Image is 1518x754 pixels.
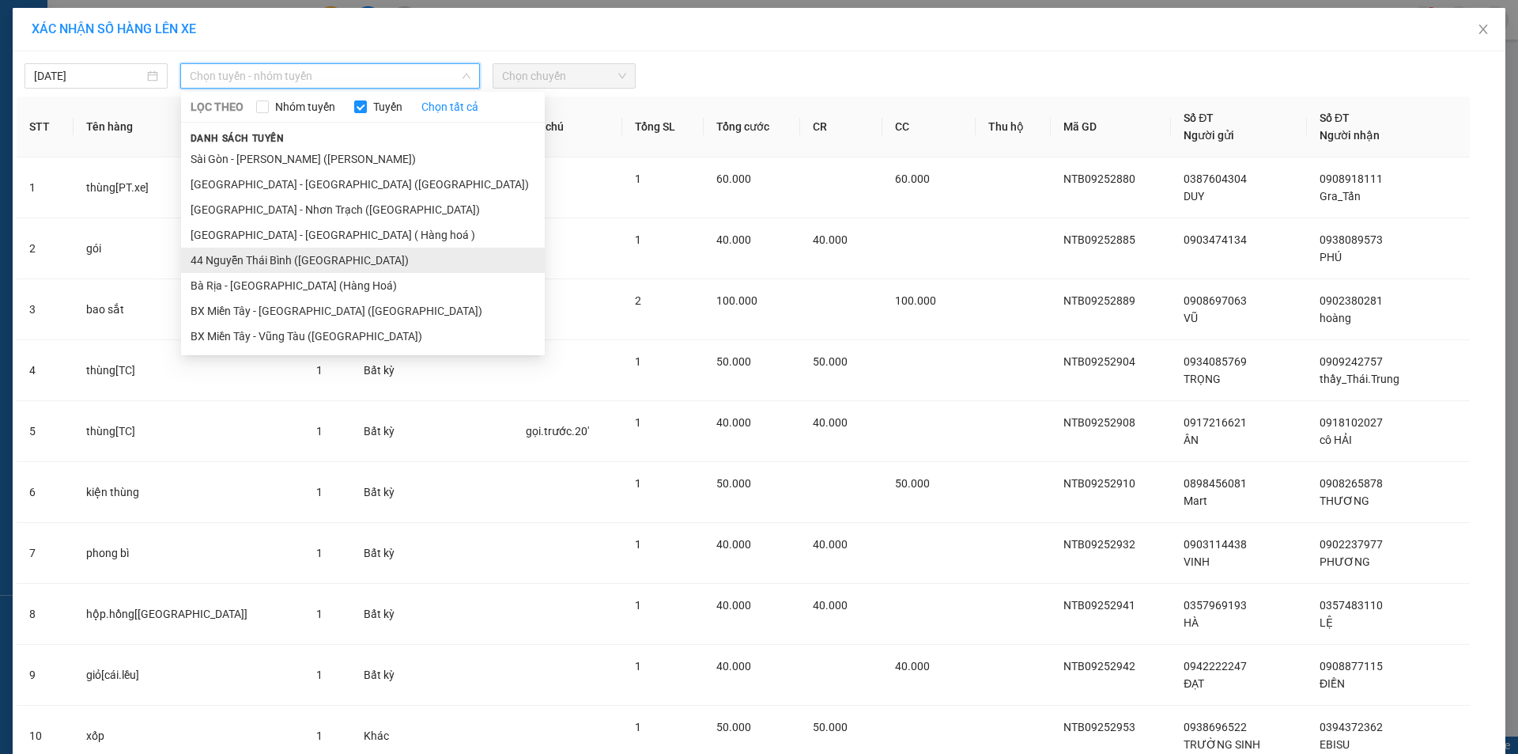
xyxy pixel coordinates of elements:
[1184,312,1198,324] span: VŨ
[976,97,1051,157] th: Thu hộ
[1063,599,1135,612] span: NTB09252941
[635,660,641,673] span: 1
[17,157,74,218] td: 1
[316,729,323,742] span: 1
[135,70,246,93] div: 0908021518
[1320,355,1383,368] span: 0909242757
[1184,477,1247,490] span: 0898456081
[181,248,545,273] li: 44 Nguyễn Thái Bình ([GEOGRAPHIC_DATA])
[1320,738,1350,751] span: EBISU
[882,97,976,157] th: CC
[181,222,545,248] li: [GEOGRAPHIC_DATA] - [GEOGRAPHIC_DATA] ( Hàng hoá )
[1184,599,1247,612] span: 0357969193
[351,462,421,523] td: Bất kỳ
[1320,538,1383,551] span: 0902237977
[1320,129,1380,142] span: Người nhận
[1063,538,1135,551] span: NTB09252932
[421,98,478,116] a: Chọn tất cả
[17,462,74,523] td: 6
[74,584,304,645] td: hộp.hồng[[GEOGRAPHIC_DATA]]
[716,599,751,612] span: 40.000
[1320,677,1345,690] span: ĐIỀN
[1320,434,1352,446] span: cô HẢI
[1184,355,1247,368] span: 0934085769
[1320,416,1383,429] span: 0918102027
[1320,721,1383,733] span: 0394372362
[1184,294,1247,307] span: 0908697063
[17,645,74,706] td: 9
[1184,112,1214,124] span: Số ĐT
[351,523,421,584] td: Bất kỳ
[462,71,471,81] span: down
[635,172,641,185] span: 1
[181,273,545,298] li: Bà Rịa - [GEOGRAPHIC_DATA] (Hàng Hoá)
[716,294,757,307] span: 100.000
[1320,373,1399,385] span: thầy_Thái.Trung
[1320,112,1350,124] span: Số ĐT
[716,477,751,490] span: 50.000
[74,279,304,340] td: bao sắt
[716,355,751,368] span: 50.000
[1320,616,1333,629] span: LỆ
[32,21,196,36] span: XÁC NHẬN SỐ HÀNG LÊN XE
[17,340,74,401] td: 4
[1184,233,1247,246] span: 0903474134
[13,13,124,32] div: 44 NTB
[367,98,409,116] span: Tuyến
[74,401,304,462] td: thùng[TC]
[1320,251,1342,263] span: PHÚ
[74,218,304,279] td: gói
[1320,660,1383,673] span: 0908877115
[716,721,751,733] span: 50.000
[813,355,848,368] span: 50.000
[74,157,304,218] td: thùng[PT.xe]
[135,51,246,70] div: TIEN
[895,660,930,673] span: 40.000
[1477,23,1490,36] span: close
[1320,477,1383,490] span: 0908265878
[1184,373,1221,385] span: TRỌNG
[1461,8,1505,52] button: Close
[1184,129,1234,142] span: Người gửi
[316,547,323,559] span: 1
[1320,312,1351,324] span: hoàng
[34,67,144,85] input: 11/09/2025
[181,298,545,324] li: BX Miền Tây - [GEOGRAPHIC_DATA] ([GEOGRAPHIC_DATA])
[17,97,74,157] th: STT
[1063,294,1135,307] span: NTB09252889
[1320,172,1383,185] span: 0908918111
[635,416,641,429] span: 1
[13,15,38,32] span: Gửi:
[1184,616,1199,629] span: HÀ
[716,233,751,246] span: 40.000
[135,93,207,148] span: ÔNG TỪ
[351,584,421,645] td: Bất kỳ
[17,279,74,340] td: 3
[17,401,74,462] td: 5
[1320,190,1361,203] span: Gra_Tấn
[351,401,421,462] td: Bất kỳ
[895,172,930,185] span: 60.000
[17,584,74,645] td: 8
[635,721,641,733] span: 1
[1320,555,1370,568] span: PHƯƠNG
[181,146,545,172] li: Sài Gòn - [PERSON_NAME] ([PERSON_NAME])
[13,32,124,51] div: LOC
[1184,555,1210,568] span: VINH
[1184,494,1207,507] span: Mart
[513,97,622,157] th: Ghi chú
[1320,494,1369,507] span: THƯƠNG
[716,416,751,429] span: 40.000
[716,660,751,673] span: 40.000
[1320,294,1383,307] span: 0902380281
[135,15,173,32] span: Nhận:
[74,340,304,401] td: thùng[TC]
[269,98,342,116] span: Nhóm tuyến
[1063,416,1135,429] span: NTB09252908
[1063,355,1135,368] span: NTB09252904
[813,538,848,551] span: 40.000
[800,97,882,157] th: CR
[316,669,323,681] span: 1
[1320,599,1383,612] span: 0357483110
[635,538,641,551] span: 1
